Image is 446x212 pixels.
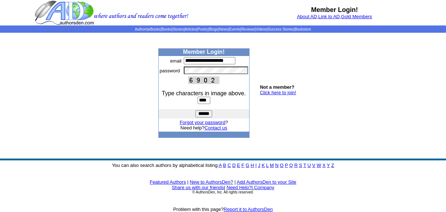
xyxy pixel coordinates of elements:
font: , , [297,14,372,19]
font: Type characters in image above. [162,90,246,96]
a: Featured Authors [150,179,186,185]
a: A [219,163,222,168]
font: email [170,58,182,64]
a: G [246,163,249,168]
img: This Is CAPTCHA Image [188,76,219,84]
a: H [251,163,254,168]
a: Blogs [209,27,218,31]
b: Member Login! [183,49,225,55]
a: Articles [185,27,197,31]
a: Bookstore [295,27,311,31]
a: Reviews [241,27,255,31]
font: | [224,185,225,190]
a: N [275,163,279,168]
span: | | | | | | | | | | | | [135,27,311,31]
a: R [294,163,297,168]
a: Q [289,163,293,168]
a: Share us with our friends [172,185,224,190]
a: W [317,163,321,168]
a: eBooks [148,27,160,31]
font: password [160,68,180,73]
a: Need Help? [227,185,252,190]
a: Z [331,163,334,168]
a: Forgot your password [180,120,226,125]
font: © AuthorsDen, Inc. All rights reserved. [192,190,254,194]
a: Poetry [198,27,208,31]
a: Contact us [204,125,227,131]
a: About AD [297,14,317,19]
a: L [266,163,269,168]
font: You can also search authors by alphabetical listing: [112,163,334,168]
a: B [223,163,226,168]
a: Gold Members [341,14,372,19]
a: Success Stories [268,27,294,31]
a: Report it to AuthorsDen [224,207,273,212]
a: New to AuthorsDen? [190,179,233,185]
a: S [299,163,302,168]
a: F [242,163,244,168]
a: T [303,163,306,168]
font: Problem with this page? [173,207,273,212]
a: Videos [256,27,267,31]
a: D [232,163,235,168]
a: M [270,163,274,168]
a: J [258,163,260,168]
a: Link to AD [318,14,340,19]
font: | [234,179,235,185]
font: | [187,179,188,185]
font: ? [180,120,228,125]
a: Stories [173,27,184,31]
a: Click here to join! [260,90,296,95]
b: Not a member? [260,84,295,90]
a: C [227,163,231,168]
a: Events [229,27,240,31]
font: | [251,185,274,190]
a: Y [327,163,330,168]
a: I [255,163,257,168]
b: Member Login! [311,6,358,13]
a: O [280,163,284,168]
a: K [261,163,265,168]
a: Authors [135,27,147,31]
a: News [219,27,228,31]
a: P [285,163,288,168]
a: U [308,163,311,168]
font: Need help? [181,125,227,131]
a: Company [254,185,274,190]
a: V [312,163,316,168]
a: Add AuthorsDen to your Site [237,179,296,185]
a: Books [161,27,171,31]
a: X [323,163,326,168]
a: E [237,163,240,168]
